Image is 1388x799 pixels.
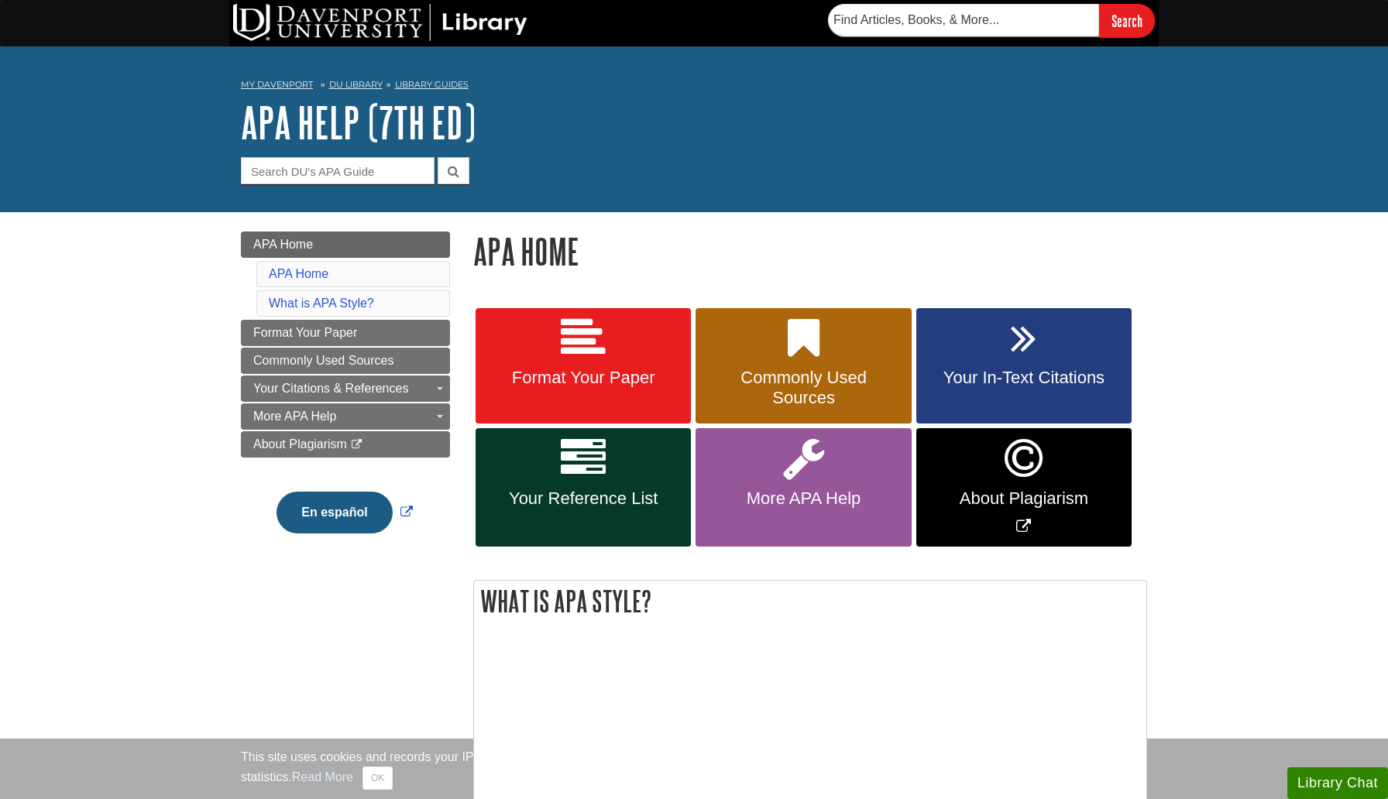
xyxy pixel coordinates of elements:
a: Commonly Used Sources [241,348,450,374]
a: Link opens in new window [916,428,1132,547]
a: APA Help (7th Ed) [241,98,476,146]
a: What is APA Style? [269,297,374,310]
div: This site uses cookies and records your IP address for usage statistics. Additionally, we use Goo... [241,748,1147,790]
span: More APA Help [707,489,899,509]
span: Your In-Text Citations [928,368,1120,388]
a: My Davenport [241,78,313,91]
i: This link opens in a new window [350,440,363,450]
span: Format Your Paper [487,368,679,388]
a: Your Citations & References [241,375,450,402]
span: Your Citations & References [253,382,408,395]
span: Your Reference List [487,489,679,509]
button: Library Chat [1287,767,1388,799]
span: Format Your Paper [253,326,357,339]
a: APA Home [269,267,328,280]
a: More APA Help [696,428,911,547]
a: Your In-Text Citations [916,308,1132,424]
a: DU Library [329,79,383,90]
h1: APA Home [473,231,1147,271]
button: Close [362,766,393,790]
a: Link opens in new window [273,506,416,519]
span: About Plagiarism [928,489,1120,509]
nav: breadcrumb [241,74,1147,99]
img: DU Library [233,4,527,41]
input: Find Articles, Books, & More... [828,4,1099,36]
a: Format Your Paper [476,308,691,424]
form: Searches DU Library's articles, books, and more [828,4,1155,37]
span: Commonly Used Sources [707,368,899,408]
span: Commonly Used Sources [253,354,393,367]
span: More APA Help [253,410,336,423]
a: More APA Help [241,403,450,430]
a: Format Your Paper [241,320,450,346]
a: Read More [292,770,353,784]
button: En español [277,492,392,533]
a: Commonly Used Sources [696,308,911,424]
a: Your Reference List [476,428,691,547]
div: Guide Page Menu [241,231,450,560]
a: About Plagiarism [241,431,450,458]
a: Library Guides [395,79,469,90]
h2: What is APA Style? [474,581,1146,622]
input: Search DU's APA Guide [241,157,435,184]
span: About Plagiarism [253,437,347,451]
span: APA Home [253,238,313,251]
input: Search [1099,4,1155,37]
a: APA Home [241,231,450,258]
